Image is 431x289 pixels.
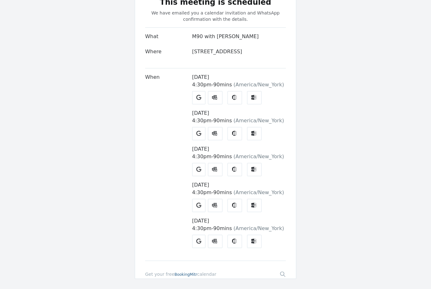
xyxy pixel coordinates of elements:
span: ( America/New_York ) [233,225,284,231]
div: M90 with [PERSON_NAME] [192,33,286,40]
span: ( America/New_York ) [233,189,284,195]
div: [DATE] 4:30pm - 90 mins [192,181,286,196]
div: [DATE] 4:30pm - 90 mins [192,217,286,232]
div: Where [145,48,192,63]
span: ( America/New_York ) [233,82,284,88]
div: [DATE] 4:30pm - 90 mins [192,145,286,160]
p: We have emailed you a calendar invitation and WhatsApp confirmation with the details. [145,10,286,22]
div: [DATE] 4:30pm - 90 mins [192,73,286,89]
div: [STREET_ADDRESS] [192,48,286,55]
span: ( America/New_York ) [233,153,284,159]
div: What [145,33,192,48]
span: ( America/New_York ) [233,118,284,124]
a: Get your freecalendar [145,271,216,277]
div: When [145,73,192,256]
span: BookingMitr [174,272,197,277]
div: [DATE] 4:30pm - 90 mins [192,109,286,124]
